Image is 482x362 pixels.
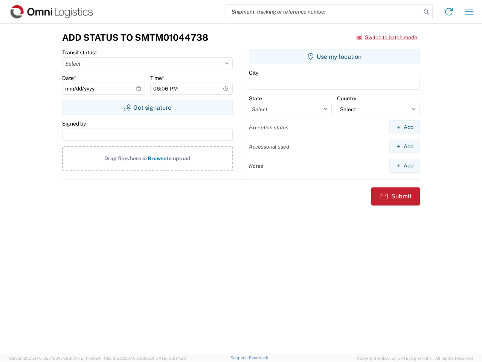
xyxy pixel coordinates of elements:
button: Add [389,159,420,173]
span: [DATE] 11:04:24 [71,356,101,360]
button: Add [389,120,420,134]
label: Exception status [249,124,288,131]
button: Submit [371,187,420,206]
label: Time [150,75,164,81]
label: State [249,95,262,102]
span: Client: 2025.17.0-5dd568f [104,356,186,360]
input: Shipment, tracking or reference number [226,5,421,19]
label: Notes [249,163,263,169]
button: Get signature [62,100,233,115]
label: City [249,69,258,76]
h3: Add Status to SMTM01044738 [62,32,208,43]
label: Accessorial used [249,143,289,150]
a: Feedback [249,356,268,360]
label: Country [337,95,356,102]
span: Server: 2025.17.0-327f6347098 [9,356,101,360]
span: Copyright © [DATE]-[DATE] Agistix Inc., All Rights Reserved [357,355,473,362]
label: Date [62,75,76,81]
span: Browse [148,155,166,161]
a: Support [230,356,249,360]
label: Transit status [62,49,97,56]
label: Signed by [62,120,86,127]
span: [DATE] 08:44:20 [154,356,186,360]
span: Drag files here or [104,155,148,161]
button: Use my location [249,49,420,64]
button: Add [389,140,420,153]
button: Switch to batch mode [356,31,417,44]
span: to upload [166,155,191,161]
